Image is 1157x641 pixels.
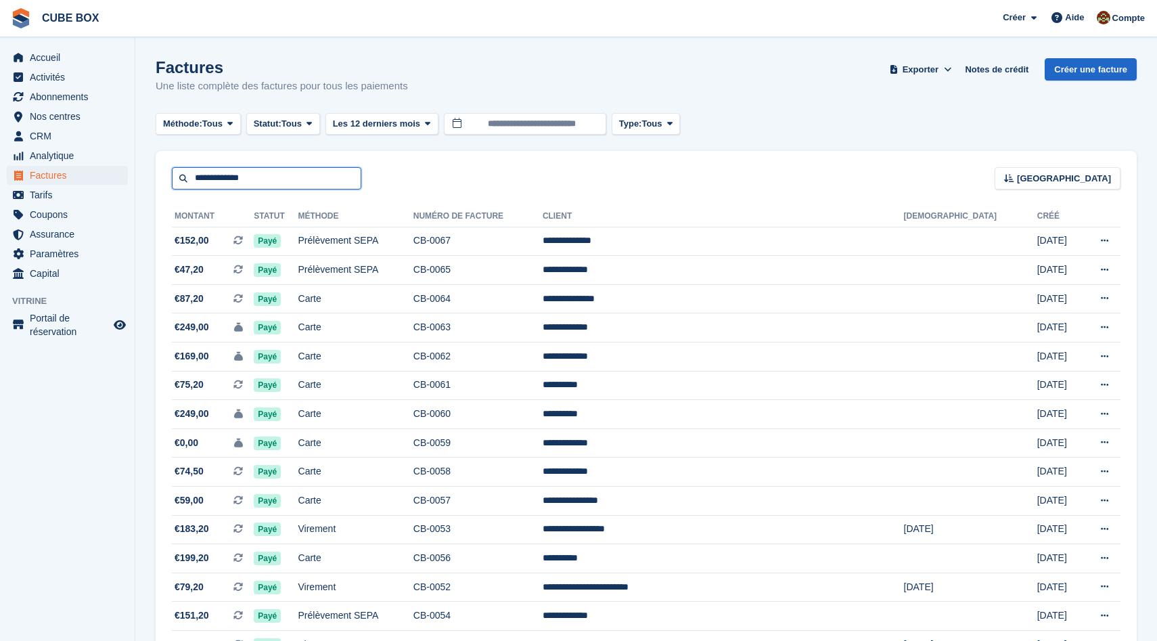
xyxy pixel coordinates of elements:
span: Payé [254,234,281,248]
h1: Factures [156,58,408,76]
span: €47,20 [175,263,204,277]
td: Carte [298,544,413,573]
span: Payé [254,581,281,594]
td: [DATE] [1037,487,1080,516]
span: Type: [619,117,642,131]
button: Exporter [886,58,954,81]
button: Statut: Tous [246,113,320,135]
span: Payé [254,523,281,536]
a: menu [7,166,128,185]
span: €249,00 [175,320,209,334]
td: Carte [298,313,413,342]
td: CB-0056 [413,544,543,573]
p: Une liste complète des factures pour tous les paiements [156,79,408,94]
td: Virement [298,515,413,544]
span: Payé [254,494,281,508]
td: CB-0052 [413,573,543,602]
td: CB-0067 [413,227,543,256]
button: Type: Tous [612,113,681,135]
th: Numéro de facture [413,206,543,227]
a: menu [7,185,128,204]
a: Boutique d'aperçu [112,317,128,333]
span: €87,20 [175,292,204,306]
td: CB-0054 [413,602,543,631]
span: Paramètres [30,244,111,263]
a: menu [7,264,128,283]
span: Capital [30,264,111,283]
td: CB-0053 [413,515,543,544]
span: €249,00 [175,407,209,421]
td: CB-0064 [413,284,543,313]
span: Créer [1003,11,1026,24]
td: CB-0058 [413,458,543,487]
span: CRM [30,127,111,146]
th: Statut [254,206,298,227]
span: €152,00 [175,234,209,248]
a: menu [7,146,128,165]
td: Carte [298,458,413,487]
td: CB-0065 [413,256,543,285]
th: Méthode [298,206,413,227]
span: €151,20 [175,609,209,623]
span: Payé [254,350,281,363]
span: [GEOGRAPHIC_DATA] [1017,172,1111,185]
span: Payé [254,321,281,334]
td: CB-0063 [413,313,543,342]
span: Tous [641,117,662,131]
a: Notes de crédit [959,58,1034,81]
td: Carte [298,487,413,516]
span: Tous [281,117,302,131]
span: Abonnements [30,87,111,106]
img: stora-icon-8386f47178a22dfd0bd8f6a31ec36ba5ce8667c1dd55bd0f319d3a0aa187defe.svg [11,8,31,28]
td: [DATE] [1037,256,1080,285]
td: [DATE] [1037,400,1080,429]
span: Aide [1065,11,1084,24]
td: [DATE] [1037,428,1080,458]
span: €79,20 [175,580,204,594]
span: Payé [254,407,281,421]
a: menu [7,68,128,87]
span: €75,20 [175,378,204,392]
span: Méthode: [163,117,202,131]
th: [DEMOGRAPHIC_DATA] [904,206,1037,227]
td: Prélèvement SEPA [298,227,413,256]
a: menu [7,87,128,106]
td: [DATE] [1037,371,1080,400]
span: Assurance [30,225,111,244]
td: CB-0059 [413,428,543,458]
span: Nos centres [30,107,111,126]
a: menu [7,311,128,338]
span: Payé [254,465,281,479]
span: Tous [202,117,223,131]
button: Méthode: Tous [156,113,241,135]
td: Prélèvement SEPA [298,256,413,285]
span: €199,20 [175,551,209,565]
th: Client [543,206,904,227]
th: Montant [172,206,254,227]
span: Payé [254,437,281,450]
img: alex soubira [1097,11,1110,24]
span: Payé [254,609,281,623]
td: [DATE] [1037,515,1080,544]
span: Payé [254,378,281,392]
span: €74,50 [175,464,204,479]
span: Statut: [254,117,281,131]
td: Virement [298,573,413,602]
a: menu [7,244,128,263]
td: [DATE] [1037,313,1080,342]
span: €169,00 [175,349,209,363]
td: CB-0061 [413,371,543,400]
td: CB-0062 [413,342,543,372]
td: [DATE] [904,515,1037,544]
td: [DATE] [1037,544,1080,573]
a: menu [7,48,128,67]
td: Carte [298,371,413,400]
td: Carte [298,400,413,429]
span: Factures [30,166,111,185]
span: Portail de réservation [30,311,111,338]
span: Les 12 derniers mois [333,117,420,131]
td: [DATE] [1037,458,1080,487]
td: [DATE] [1037,284,1080,313]
td: CB-0057 [413,487,543,516]
span: Payé [254,263,281,277]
